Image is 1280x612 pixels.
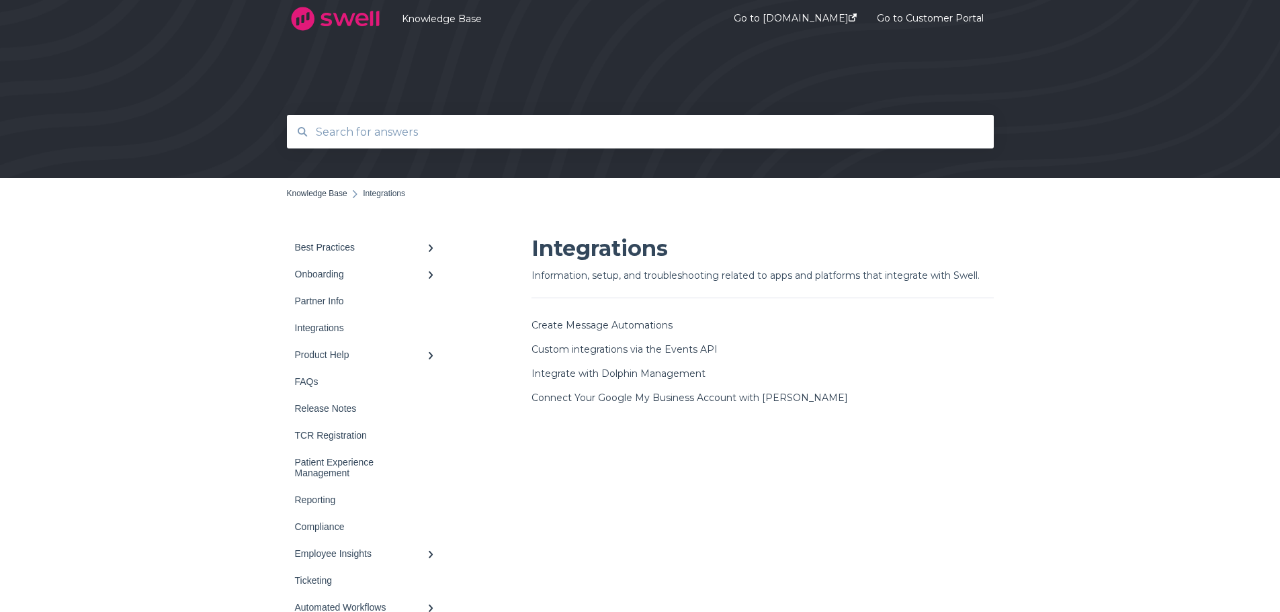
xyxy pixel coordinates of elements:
a: FAQs [287,368,448,395]
a: TCR Registration [287,422,448,449]
div: FAQs [295,376,427,387]
div: Integrations [295,322,427,333]
a: Integrate with Dolphin Management [531,367,706,380]
h1: Integrations [531,234,994,263]
div: Best Practices [295,242,427,253]
a: Product Help [287,341,448,368]
a: Onboarding [287,261,448,288]
a: Release Notes [287,395,448,422]
div: Reporting [295,494,427,505]
a: Create Message Automations [531,319,673,331]
a: Connect Your Google My Business Account with [PERSON_NAME] [531,392,848,404]
a: Reporting [287,486,448,513]
div: Employee Insights [295,548,427,559]
a: Knowledge Base [287,189,347,198]
a: Knowledge Base [402,13,693,25]
img: company logo [287,2,384,36]
input: Search for answers [308,118,974,146]
div: Product Help [295,349,427,360]
a: Integrations [287,314,448,341]
a: Best Practices [287,234,448,261]
a: Employee Insights [287,540,448,567]
h6: Information, setup, and troubleshooting related to apps and platforms that integrate with Swell. [531,267,994,298]
a: Custom integrations via the Events API [531,343,718,355]
div: TCR Registration [295,430,427,441]
div: Partner Info [295,296,427,306]
div: Release Notes [295,403,427,414]
span: Integrations [363,189,405,198]
div: Compliance [295,521,427,532]
a: Partner Info [287,288,448,314]
div: Ticketing [295,575,427,586]
div: Patient Experience Management [295,457,427,478]
div: Onboarding [295,269,427,279]
a: Compliance [287,513,448,540]
a: Ticketing [287,567,448,594]
a: Patient Experience Management [287,449,448,486]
